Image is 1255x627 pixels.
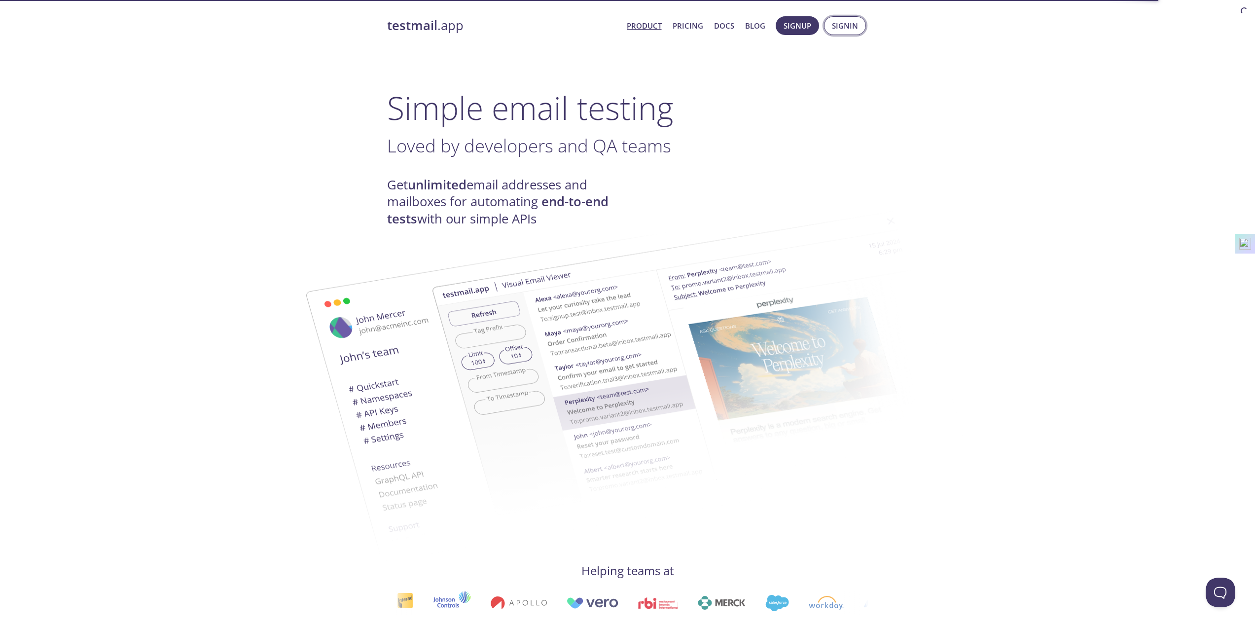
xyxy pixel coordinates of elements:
a: Blog [745,19,765,32]
h1: Simple email testing [387,89,868,127]
img: rbi [616,597,656,609]
strong: end-to-end tests [387,193,609,227]
a: Docs [714,19,734,32]
a: testmail.app [387,17,619,34]
img: testmail-email-viewer [269,228,801,562]
strong: testmail [387,17,437,34]
a: Product [627,19,662,32]
a: Pricing [673,19,703,32]
button: Signin [824,16,866,35]
button: Signup [776,16,819,35]
span: Loved by developers and QA teams [387,133,671,158]
span: Signin [832,19,858,32]
iframe: Help Scout Beacon - Open [1206,578,1235,607]
h4: Helping teams at [387,563,868,579]
h4: Get email addresses and mailboxes for automating with our simple APIs [387,177,628,227]
img: testmail-email-viewer [431,196,964,530]
img: vero [544,597,596,609]
img: johnsoncontrols [410,591,448,615]
img: workday [786,596,821,610]
img: salesforce [743,595,766,611]
img: apollo [468,596,524,610]
img: merck [675,596,723,610]
strong: unlimited [408,176,466,193]
span: Signup [784,19,811,32]
img: atlassian [841,596,904,610]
